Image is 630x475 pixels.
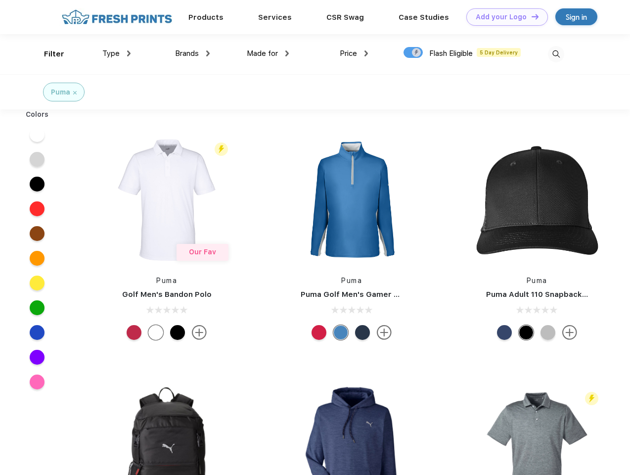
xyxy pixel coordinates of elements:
[102,49,120,58] span: Type
[73,91,77,95] img: filter_cancel.svg
[585,392,598,405] img: flash_active_toggle.svg
[51,87,70,97] div: Puma
[364,50,368,56] img: dropdown.png
[101,134,232,266] img: func=resize&h=266
[566,11,587,23] div: Sign in
[377,325,392,340] img: more.svg
[341,277,362,285] a: Puma
[355,325,370,340] div: Navy Blazer
[127,50,131,56] img: dropdown.png
[476,13,527,21] div: Add your Logo
[286,134,417,266] img: func=resize&h=266
[148,325,163,340] div: Bright White
[215,142,228,156] img: flash_active_toggle.svg
[170,325,185,340] div: Puma Black
[497,325,512,340] div: Peacoat with Qut Shd
[527,277,547,285] a: Puma
[18,109,56,120] div: Colors
[326,13,364,22] a: CSR Swag
[519,325,534,340] div: Pma Blk Pma Blk
[301,290,457,299] a: Puma Golf Men's Gamer Golf Quarter-Zip
[548,46,564,62] img: desktop_search.svg
[555,8,597,25] a: Sign in
[471,134,603,266] img: func=resize&h=266
[540,325,555,340] div: Quarry with Brt Whit
[192,325,207,340] img: more.svg
[127,325,141,340] div: Ski Patrol
[562,325,577,340] img: more.svg
[333,325,348,340] div: Bright Cobalt
[175,49,199,58] span: Brands
[188,13,224,22] a: Products
[59,8,175,26] img: fo%20logo%202.webp
[477,48,521,57] span: 5 Day Delivery
[156,277,177,285] a: Puma
[532,14,539,19] img: DT
[206,50,210,56] img: dropdown.png
[429,49,473,58] span: Flash Eligible
[122,290,212,299] a: Golf Men's Bandon Polo
[285,50,289,56] img: dropdown.png
[247,49,278,58] span: Made for
[340,49,357,58] span: Price
[258,13,292,22] a: Services
[312,325,326,340] div: Ski Patrol
[44,48,64,60] div: Filter
[189,248,216,256] span: Our Fav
